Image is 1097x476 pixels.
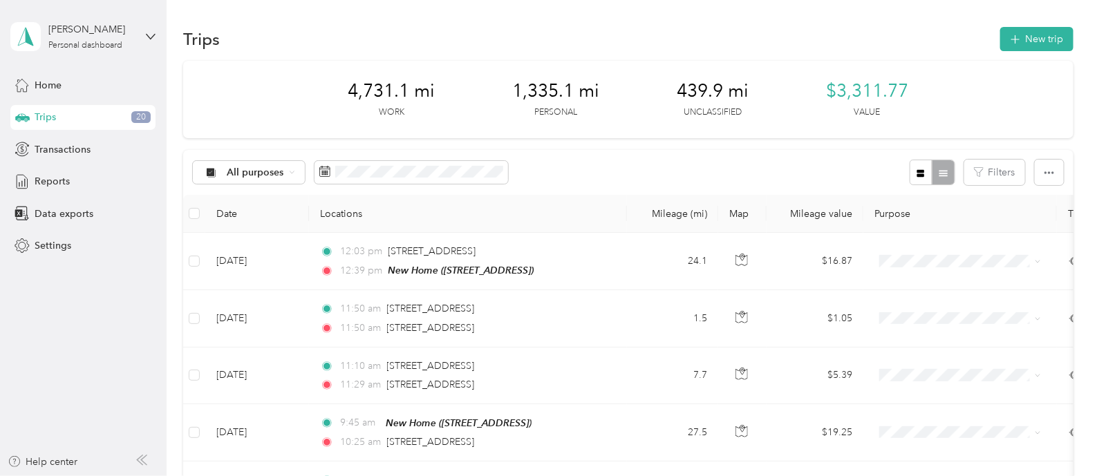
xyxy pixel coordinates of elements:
td: [DATE] [205,348,309,404]
th: Mileage value [767,195,863,233]
td: [DATE] [205,404,309,461]
th: Mileage (mi) [627,195,718,233]
span: [STREET_ADDRESS] [387,322,475,334]
button: Help center [8,455,78,469]
span: Home [35,78,62,93]
span: 11:50 am [340,301,381,316]
iframe: Everlance-gr Chat Button Frame [1020,399,1097,476]
button: Filters [964,160,1025,185]
span: Transactions [35,142,91,157]
span: $3,311.77 [826,80,908,102]
button: New trip [1000,27,1073,51]
td: $5.39 [767,348,863,404]
span: [STREET_ADDRESS] [388,245,476,257]
div: [PERSON_NAME] [48,22,135,37]
th: Locations [309,195,627,233]
span: [STREET_ADDRESS] [387,360,475,372]
td: [DATE] [205,290,309,347]
th: Map [718,195,767,233]
span: Reports [35,174,70,189]
th: Date [205,195,309,233]
span: [STREET_ADDRESS] [387,436,475,448]
td: 24.1 [627,233,718,290]
p: Unclassified [684,106,742,119]
span: 439.9 mi [677,80,749,102]
span: 10:25 am [340,435,381,450]
span: New Home ([STREET_ADDRESS]) [388,265,534,276]
p: Personal [534,106,577,119]
td: 27.5 [627,404,718,461]
span: 12:03 pm [340,244,382,259]
span: 12:39 pm [340,263,382,278]
span: Trips [35,110,56,124]
span: 4,731.1 mi [348,80,435,102]
td: $19.25 [767,404,863,461]
span: [STREET_ADDRESS] [387,303,475,314]
span: 1,335.1 mi [512,80,599,102]
td: 7.7 [627,348,718,404]
td: 1.5 [627,290,718,347]
h1: Trips [183,32,220,46]
div: Personal dashboard [48,41,122,50]
span: All purposes [227,168,285,178]
th: Purpose [863,195,1057,233]
span: 11:50 am [340,321,381,336]
span: 11:10 am [340,359,381,374]
td: $16.87 [767,233,863,290]
td: [DATE] [205,233,309,290]
span: 20 [131,111,151,124]
span: Settings [35,238,71,253]
span: 9:45 am [340,415,379,430]
span: [STREET_ADDRESS] [387,379,475,390]
p: Value [854,106,881,119]
span: Data exports [35,207,93,221]
p: Work [379,106,404,119]
span: New Home ([STREET_ADDRESS]) [386,417,532,428]
span: 11:29 am [340,377,381,392]
td: $1.05 [767,290,863,347]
